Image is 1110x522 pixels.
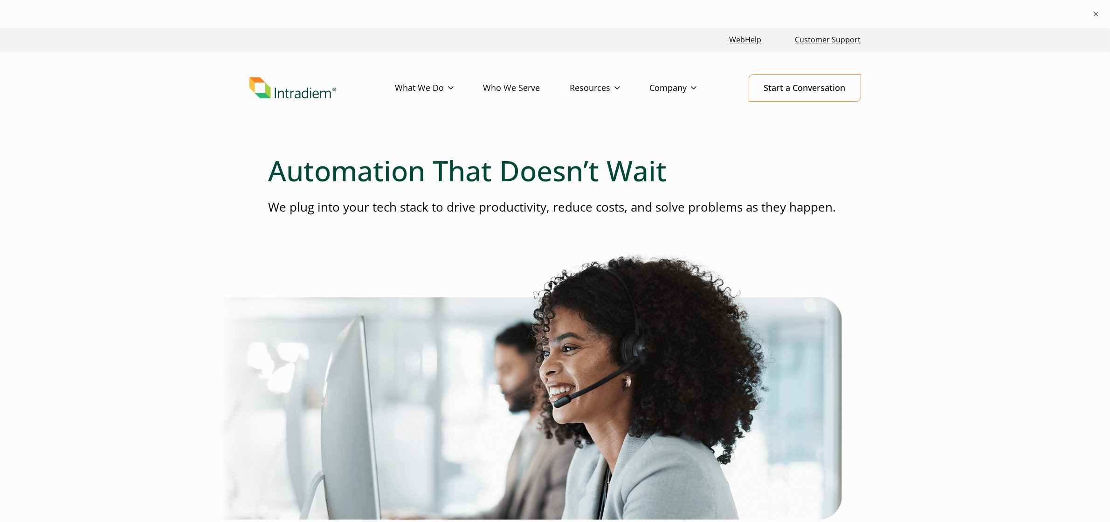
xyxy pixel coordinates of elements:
[570,75,650,102] a: Resources
[749,74,861,102] a: Start a Conversation
[792,30,865,50] a: Customer Support
[726,30,765,50] a: Link opens in a new window
[1091,9,1101,19] button: ×
[269,154,842,187] h1: Automation That Doesn’t Wait
[650,75,726,102] a: Company
[483,75,570,102] a: Who We Serve
[395,75,483,102] a: What We Do
[220,253,842,520] img: Platform
[249,77,395,99] a: Link to homepage of Intradiem
[249,77,336,99] img: Intradiem
[269,199,842,216] p: We plug into your tech stack to drive productivity, reduce costs, and solve problems as they happen.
